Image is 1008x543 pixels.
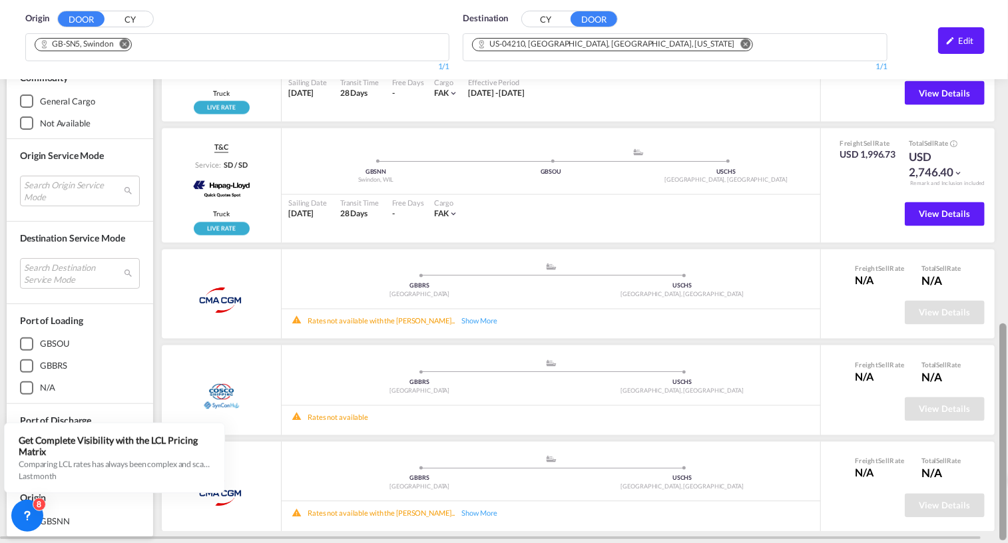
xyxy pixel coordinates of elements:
div: USD 2,746.40 [909,149,975,181]
div: Total Rate [921,264,961,273]
md-icon: assets/icons/custom/ship-fill.svg [543,360,559,367]
img: Hapag-Lloyd Spot [188,173,254,206]
div: Total Rate [921,361,961,370]
div: Press delete to remove this chip. [477,39,737,50]
span: FAK [434,209,449,219]
span: Destination Service Mode [20,232,125,244]
span: Service: [195,160,220,170]
div: [GEOGRAPHIC_DATA] [288,483,551,492]
span: Origin [20,492,46,503]
div: Rates not available [308,413,368,423]
span: Sell [924,139,935,147]
img: rpa-live-rate.png [194,101,250,114]
button: Remove [111,39,131,52]
md-icon: icon-alert [292,413,308,423]
div: N/A [855,466,908,480]
md-icon: icon-pencil [946,36,955,45]
md-icon: icon-alert [292,316,308,326]
md-icon: assets/icons/custom/ship-fill.svg [543,456,559,462]
div: - [392,209,395,220]
div: Cargo [434,198,459,208]
div: Rollable available [194,222,250,236]
span: Origin Service Mode [20,150,104,161]
img: CMA CGM | Contract API [188,284,255,317]
span: FAK [434,88,449,98]
span: Sell [878,457,889,465]
div: icon-pencilEdit [938,27,985,54]
div: - [392,88,395,99]
div: [GEOGRAPHIC_DATA], [GEOGRAPHIC_DATA] [551,291,814,299]
md-icon: icon-alert [292,509,308,519]
div: [GEOGRAPHIC_DATA], [GEOGRAPHIC_DATA] [551,483,814,492]
button: CY [522,12,569,27]
button: CY [107,12,153,27]
md-icon: icon-chevron-down [449,89,458,98]
div: [GEOGRAPHIC_DATA] [288,291,551,299]
div: Sailing Date [288,198,327,208]
div: GB-SN5, Swindon [39,39,114,50]
div: SD / SD [220,160,247,170]
span: Port of Loading [20,315,83,326]
div: Effective Period [468,77,525,87]
button: Remove [732,39,752,52]
md-checkbox: N/A [20,381,140,394]
div: general cargo [40,95,95,107]
div: Freight Rate [855,456,908,466]
div: N/A [855,273,908,288]
button: DOOR [58,11,105,27]
div: Press delete to remove this chip. [39,39,117,50]
button: DOOR [571,11,617,27]
span: View Details [919,307,971,318]
div: GBBRS [288,379,551,387]
div: [DATE] [288,88,327,99]
button: View Details [905,301,985,325]
div: Show More [455,316,515,326]
div: Rates not available with the [PERSON_NAME]... [308,316,455,326]
div: Free Days [392,198,424,208]
md-chips-wrap: Chips container. Use arrow keys to select chips. [33,34,142,57]
div: Rates not available with the [PERSON_NAME]... [308,508,455,518]
div: USCHS [551,282,814,291]
span: View Details [919,209,971,220]
div: 28 Days [340,209,379,220]
md-icon: assets/icons/custom/ship-fill.svg [630,149,646,156]
span: T&C [214,142,228,152]
div: Cargo [434,77,459,87]
div: Freight Rate [855,264,908,273]
div: GBBRS [288,282,551,291]
span: Sell [878,265,889,273]
div: Rollable available [194,101,250,114]
div: 28 Days [340,88,379,99]
span: View Details [919,404,971,415]
span: Sell [937,265,947,273]
div: [GEOGRAPHIC_DATA], [GEOGRAPHIC_DATA] [551,387,814,396]
md-icon: icon-chevron-down [449,210,458,219]
span: Destination [463,12,508,25]
div: USCHS [638,168,814,176]
div: N/A [921,370,961,386]
span: Origin [25,12,49,25]
div: Transit Time [340,77,379,87]
div: GBSOU [40,337,69,349]
div: GBSNN [288,168,463,176]
div: Freight Rate [855,361,908,370]
div: [DATE] [288,209,327,220]
button: View Details [905,397,985,421]
div: N/A [40,381,55,393]
md-icon: icon-chevron-down [954,169,963,178]
div: [GEOGRAPHIC_DATA] [288,387,551,396]
div: Sailing Date [288,77,327,87]
div: [GEOGRAPHIC_DATA], [GEOGRAPHIC_DATA] [638,176,814,185]
button: View Details [905,81,985,105]
div: Remark and Inclusion included [900,180,995,188]
div: Total Rate [909,138,975,149]
span: View Details [919,500,971,511]
div: GBBRS [40,359,67,371]
img: COSCO | Synconhub Spot | API [190,381,252,414]
div: GBSNN [40,514,70,526]
div: GBSOU [463,168,638,176]
span: Sell [864,139,875,147]
div: N/A [921,466,961,482]
button: Spot Rates are dynamic & can fluctuate with time [948,138,957,148]
span: Port of Discharge [20,414,91,425]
